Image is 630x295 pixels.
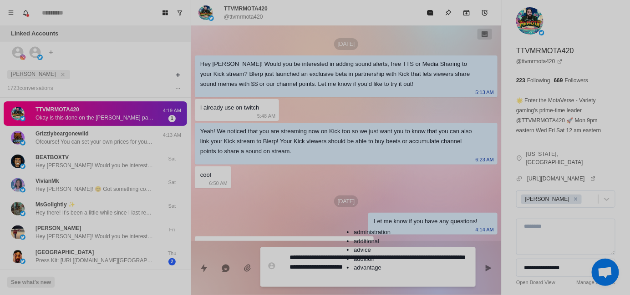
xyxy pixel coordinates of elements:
p: 5:48 AM [257,111,275,121]
button: Board View [158,5,173,20]
p: Ofcourse! You can set your own prices for your sounds or TTS. You also get 100% of the amount you... [36,138,154,146]
button: Notifications [18,5,33,20]
img: picture [37,55,43,60]
img: picture [20,211,25,216]
img: picture [20,164,25,169]
div: Hey [PERSON_NAME]! Would you be interested in adding sound alerts, free TTS or Media Sharing to y... [200,59,478,89]
p: Grizzlybeargonewild [36,130,89,138]
p: TTVMRMOTA420 [224,5,268,13]
button: Show unread conversations [173,5,187,20]
p: BEATBOXTV [36,153,69,161]
span: 1 [168,115,176,122]
img: picture [198,5,213,20]
p: 5:13 AM [476,87,494,97]
p: 223 [516,76,525,85]
img: picture [11,131,25,145]
p: 669 [554,76,563,85]
img: picture [20,187,25,193]
img: picture [20,140,25,145]
span: 2 [168,258,176,265]
button: Add media [239,259,257,277]
p: Thu [161,250,183,257]
a: @ttvmrmota420 [516,57,563,65]
button: Add filters [173,70,183,80]
p: 4:14 AM [476,225,494,235]
p: [DATE] [334,38,359,50]
p: [GEOGRAPHIC_DATA] [36,248,94,256]
p: MsGolightly ✨️ [36,200,75,209]
p: 6:50 AM [209,178,228,188]
img: picture [11,202,25,215]
button: Reply with AI [217,259,235,277]
div: I already use on twitch [200,103,259,113]
img: picture [20,55,25,60]
p: Hey [PERSON_NAME]! Would you be interested in adding sound alerts, free TTS or Media Sharing to y... [36,232,154,240]
p: Okay is this done on the [PERSON_NAME] page for bleep [36,114,154,122]
p: Sat [161,155,183,163]
p: VivianMk [36,177,59,185]
button: Pin [439,4,457,22]
p: 6:23 AM [476,155,494,165]
p: @ttvmrmota420 [224,13,263,21]
button: Archive [457,4,476,22]
a: [URL][DOMAIN_NAME] [527,175,596,183]
button: Quick replies [195,259,213,277]
p: Sat [161,179,183,186]
button: Mark as read [421,4,439,22]
p: Hey there! It’s been a little while since I last reached out — just wanted to check in and see if... [36,209,154,217]
img: picture [20,259,25,264]
p: Press Kit: [URL][DOMAIN_NAME][GEOGRAPHIC_DATA] Email: [EMAIL_ADDRESS][DOMAIN_NAME] Discord: Sarth... [36,256,154,265]
button: Menu [4,5,18,20]
span: [PERSON_NAME] [11,71,56,77]
img: picture [20,235,25,240]
button: Add reminder [476,4,494,22]
div: Let me know if you have any questions! [374,216,478,226]
p: 🌟 Enter the MotaVerse - Variety gaming's prime-time leader @TTVMRMOTA420 🚀 Mon 9pm eastern Wed Fr... [516,95,615,135]
button: close [58,70,67,79]
p: Hey [PERSON_NAME]! 😊 Got something cool for your stream that could seriously level up audience in... [36,185,154,193]
div: Remove Jayson [571,195,581,204]
p: 1723 conversation s [7,84,53,92]
img: picture [11,225,25,239]
a: Manage Statuses [576,279,615,286]
p: TTVMRMOTA420 [516,45,574,56]
p: Following [527,76,550,85]
img: picture [11,155,25,168]
img: picture [208,15,214,21]
button: See what's new [7,277,55,288]
img: picture [539,30,544,35]
li: addition [354,255,391,264]
img: picture [516,7,544,35]
p: Hey [PERSON_NAME]! Would you be interested in adding sound alerts, free TTS or Media Sharing to y... [36,161,154,170]
p: Followers [565,76,588,85]
p: 4:19 AM [161,107,183,115]
p: Sat [161,202,183,210]
button: Options [173,83,183,94]
a: Open Board View [516,279,555,286]
div: Open chat [592,259,619,286]
li: advantage [354,263,391,272]
div: cool [200,170,211,180]
img: picture [11,178,25,192]
img: picture [20,116,25,121]
li: additional [354,237,391,246]
p: [PERSON_NAME] [36,224,81,232]
button: Add account [46,47,56,58]
p: [DATE] [334,195,359,207]
div: Yeah! We noticed that you are streaming now on Kick too so we just want you to know that you can ... [200,126,478,156]
img: picture [11,250,25,263]
li: advice [354,245,391,255]
p: [US_STATE], [GEOGRAPHIC_DATA] [526,150,615,166]
p: 4:13 AM [161,131,183,139]
p: Fri [161,226,183,234]
div: [PERSON_NAME] [522,195,571,204]
button: Send message [479,259,498,277]
img: picture [11,107,25,120]
li: administration [354,228,391,237]
p: TTVMRMOTA420 [36,105,79,114]
p: Linked Accounts [11,29,58,38]
div: Okay is this done on the [PERSON_NAME] page for bleep [200,240,354,250]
